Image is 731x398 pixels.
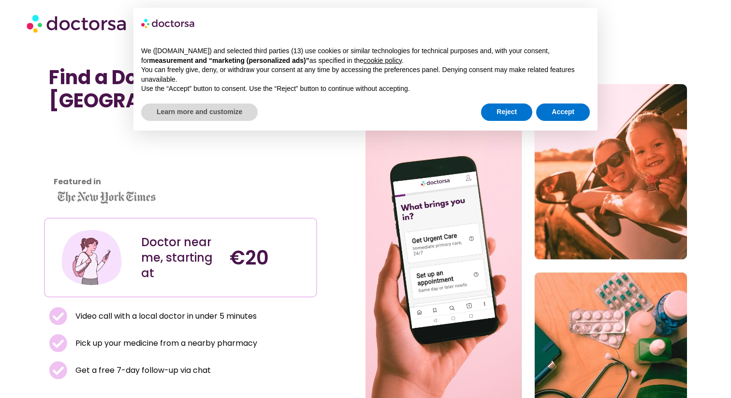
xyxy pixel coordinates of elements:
[141,46,590,65] p: We ([DOMAIN_NAME]) and selected third parties (13) use cookies or similar technologies for techni...
[481,103,532,121] button: Reject
[49,66,313,112] h1: Find a Doctor Near Me in [GEOGRAPHIC_DATA]
[536,103,590,121] button: Accept
[141,103,258,121] button: Learn more and customize
[141,84,590,94] p: Use the “Accept” button to consent. Use the “Reject” button to continue without accepting.
[141,15,195,31] img: logo
[364,57,402,64] a: cookie policy
[73,364,211,377] span: Get a free 7-day follow-up via chat
[73,337,257,350] span: Pick up your medicine from a nearby pharmacy
[230,246,309,269] h4: €20
[141,235,220,281] div: Doctor near me, starting at
[141,65,590,84] p: You can freely give, deny, or withdraw your consent at any time by accessing the preferences pane...
[54,176,101,187] strong: Featured in
[149,57,309,64] strong: measurement and “marketing (personalized ads)”
[49,122,136,194] iframe: Customer reviews powered by Trustpilot
[60,226,123,289] img: Illustration depicting a young woman in a casual outfit, engaged with her smartphone. She has a p...
[73,310,257,323] span: Video call with a local doctor in under 5 minutes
